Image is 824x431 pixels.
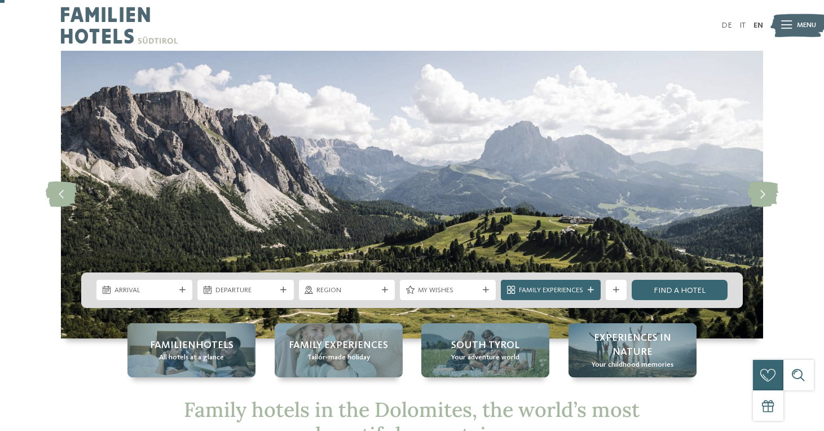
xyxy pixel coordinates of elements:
[632,280,728,300] a: Find a hotel
[451,338,519,353] span: South Tyrol
[569,323,697,377] a: Family hotels in the Dolomites: Holidays in the realm of the Pale Mountains Experiences in nature...
[519,285,583,296] span: Family Experiences
[421,323,549,377] a: Family hotels in the Dolomites: Holidays in the realm of the Pale Mountains South Tyrol Your adve...
[127,323,255,377] a: Family hotels in the Dolomites: Holidays in the realm of the Pale Mountains Familienhotels All ho...
[150,338,233,353] span: Familienhotels
[592,360,673,370] span: Your childhood memories
[721,21,732,29] a: DE
[289,338,388,353] span: Family Experiences
[159,353,224,363] span: All hotels at a glance
[307,353,370,363] span: Tailor-made holiday
[215,285,276,296] span: Departure
[275,323,403,377] a: Family hotels in the Dolomites: Holidays in the realm of the Pale Mountains Family Experiences Ta...
[316,285,377,296] span: Region
[579,331,686,359] span: Experiences in nature
[114,285,175,296] span: Arrival
[754,21,763,29] a: EN
[739,21,746,29] a: IT
[797,20,816,30] span: Menu
[61,51,763,338] img: Family hotels in the Dolomites: Holidays in the realm of the Pale Mountains
[451,353,519,363] span: Your adventure world
[418,285,478,296] span: My wishes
